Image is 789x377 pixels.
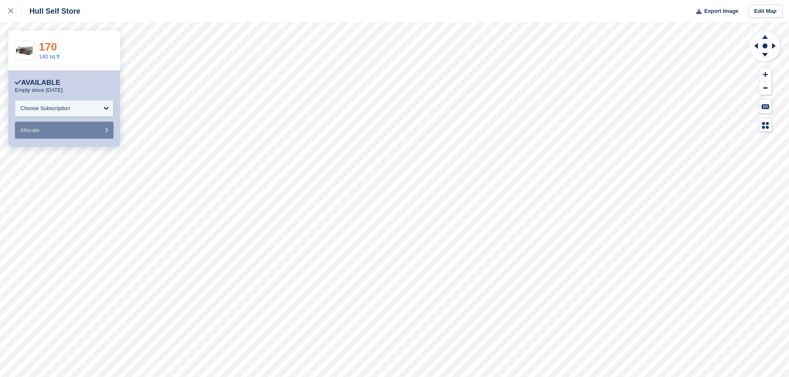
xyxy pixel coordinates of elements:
[20,127,39,133] span: Allocate
[22,6,80,16] div: Hull Self Store
[39,41,57,53] a: 170
[759,68,772,82] button: Zoom In
[704,7,738,15] span: Export Image
[748,5,782,18] a: Edit Map
[15,122,113,139] button: Allocate
[759,118,772,132] button: Map Legend
[759,82,772,95] button: Zoom Out
[39,53,60,60] a: 140 sq ft
[15,43,34,58] img: 140-sqft-unit.jpg
[691,5,738,18] button: Export Image
[15,87,63,94] p: Empty since [DATE]
[20,104,70,113] div: Choose Subscription
[759,100,772,113] button: Keyboard Shortcuts
[15,79,60,87] div: Available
